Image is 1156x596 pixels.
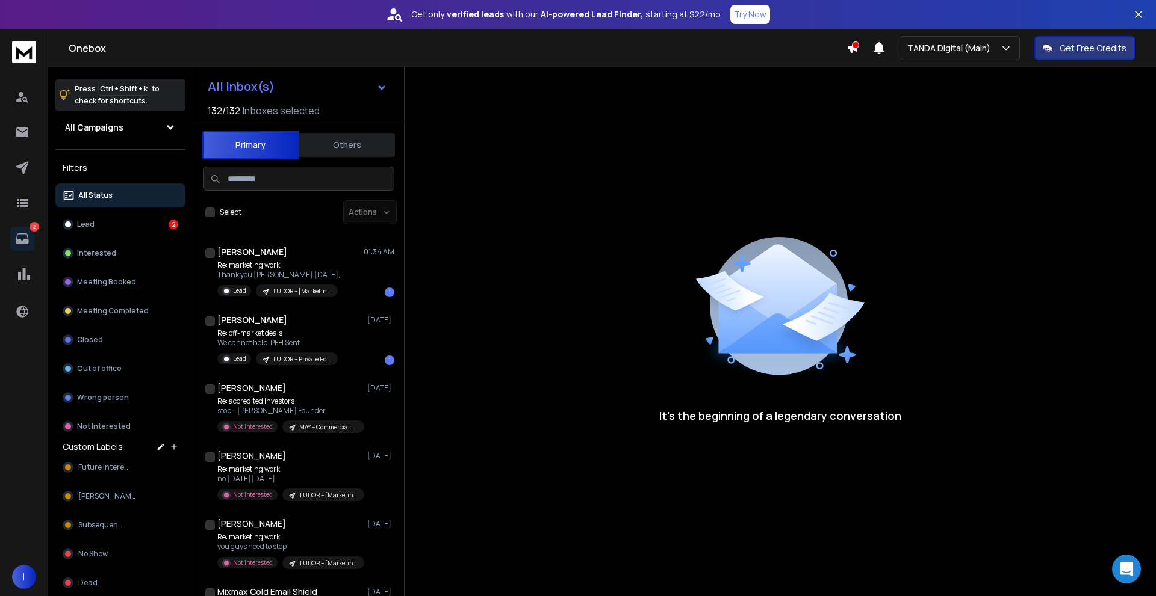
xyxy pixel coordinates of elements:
p: MAY – Commercial Real Estate | [GEOGRAPHIC_DATA] [299,423,357,432]
p: It’s the beginning of a legendary conversation [659,407,901,424]
button: [PERSON_NAME] [55,484,185,508]
p: Not Interested [233,490,273,499]
button: Future Interest [55,455,185,479]
button: Wrong person [55,386,185,410]
a: 2 [10,227,34,251]
button: I [12,565,36,589]
p: Meeting Booked [77,277,136,287]
img: logo [12,41,36,63]
p: Wrong person [77,393,129,402]
span: Ctrl + Shift + k [98,82,149,96]
h1: [PERSON_NAME] [217,246,287,258]
p: no [DATE][DATE], [217,474,362,484]
button: Others [299,132,395,158]
button: All Status [55,183,185,207]
p: 01:34 AM [364,247,394,257]
p: Lead [233,354,246,363]
p: Press to check for shortcuts. [75,83,160,107]
p: Thank you [PERSON_NAME] [DATE], [217,270,340,280]
p: Re: marketing work [217,532,362,542]
button: All Inbox(s) [198,75,397,99]
p: Re: marketing work [217,464,362,474]
div: 1 [385,355,394,365]
strong: AI-powered Lead Finder, [541,8,643,20]
p: stop -- [PERSON_NAME] Founder [217,406,362,416]
p: Re: accredited investors [217,396,362,406]
p: Get Free Credits [1060,42,1126,54]
p: Lead [77,220,95,229]
p: Not Interested [233,422,273,431]
h1: [PERSON_NAME] [217,314,287,326]
span: [PERSON_NAME] [78,491,138,501]
h1: [PERSON_NAME] [217,450,286,462]
span: Future Interest [78,462,130,472]
p: Re: marketing work [217,260,340,270]
p: TUDOR – [Marketing] – NA – 11-200 [299,491,357,500]
div: Open Intercom Messenger [1112,555,1141,583]
button: Not Interested [55,414,185,438]
p: [DATE] [367,451,394,461]
p: TUDOR – [Marketing] – NA – 11-200 [273,287,331,296]
button: No Show [55,542,185,566]
h3: Filters [55,159,185,176]
span: No Show [78,549,108,559]
p: We cannot help. PFH Sent [217,338,338,348]
p: Re: off-market deals [217,328,338,338]
h3: Custom Labels [63,441,123,453]
p: All Status [78,191,113,200]
div: 1 [385,287,394,297]
label: Select [220,207,241,217]
span: 132 / 132 [208,103,240,118]
p: TANDA Digital (Main) [907,42,995,54]
span: Subsequence [78,520,126,530]
p: Get only with our starting at $22/mo [411,8,721,20]
p: Lead [233,286,246,295]
h1: [PERSON_NAME] [217,382,286,394]
p: Meeting Completed [77,306,149,316]
p: Try Now [734,8,766,20]
button: Try Now [730,5,770,24]
h1: [PERSON_NAME] [217,518,286,530]
p: Closed [77,335,103,345]
p: 2 [30,222,39,232]
p: [DATE] [367,383,394,393]
button: Interested [55,241,185,265]
button: Meeting Completed [55,299,185,323]
h1: All Inbox(s) [208,81,275,93]
button: Out of office [55,357,185,381]
p: Not Interested [77,422,131,431]
button: Dead [55,571,185,595]
p: Out of office [77,364,122,373]
div: 2 [169,220,178,229]
button: Subsequence [55,513,185,537]
button: Closed [55,328,185,352]
button: Get Free Credits [1034,36,1135,60]
p: you guys need to stop [217,542,362,551]
p: Not Interested [233,558,273,567]
span: Dead [78,578,98,588]
button: All Campaigns [55,115,185,140]
button: Meeting Booked [55,270,185,294]
h1: Onebox [69,41,847,55]
p: [DATE] [367,519,394,529]
p: [DATE] [367,315,394,325]
p: TUDOR – [Marketing] – NA – 11-200 [299,559,357,568]
strong: verified leads [447,8,504,20]
h3: Inboxes selected [243,103,320,118]
h1: All Campaigns [65,121,123,134]
button: Lead2 [55,212,185,236]
p: TUDOR – Private Equity – [GEOGRAPHIC_DATA] [273,355,331,364]
p: Interested [77,248,116,258]
button: Primary [202,131,299,159]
